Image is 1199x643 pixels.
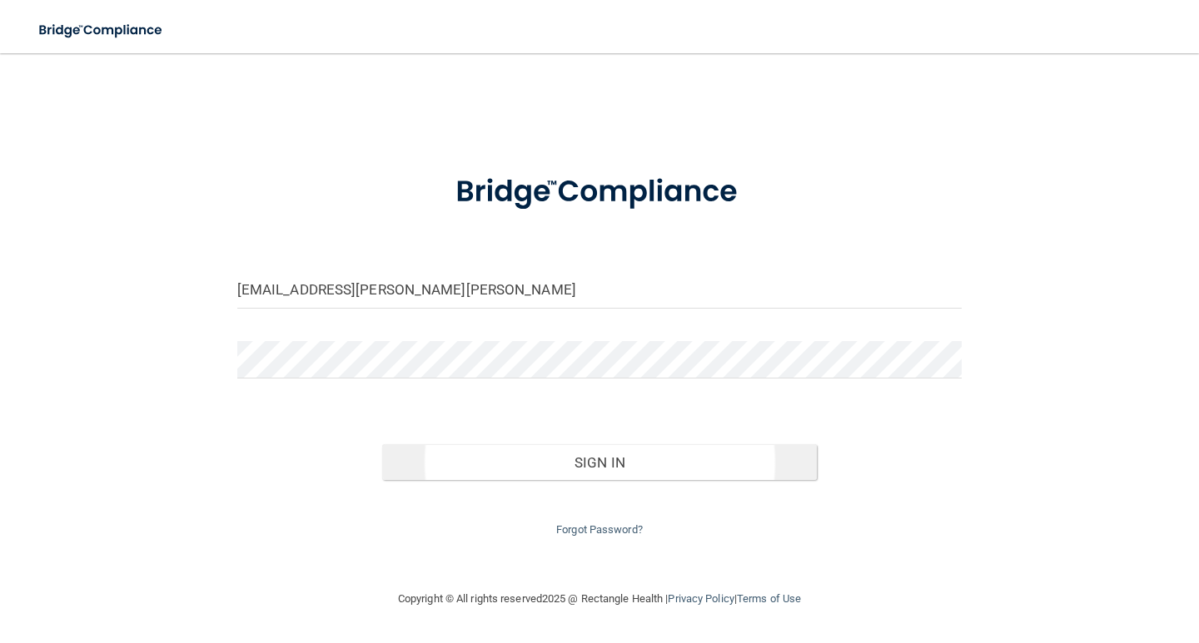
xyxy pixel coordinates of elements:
img: bridge_compliance_login_screen.278c3ca4.svg [25,13,178,47]
button: Sign In [382,444,817,481]
a: Terms of Use [737,592,801,605]
img: bridge_compliance_login_screen.278c3ca4.svg [425,153,774,231]
a: Privacy Policy [668,592,734,605]
input: Email [237,271,962,309]
iframe: Drift Widget Chat Controller [911,525,1179,591]
div: Copyright © All rights reserved 2025 @ Rectangle Health | | [296,572,903,626]
a: Forgot Password? [556,523,643,536]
